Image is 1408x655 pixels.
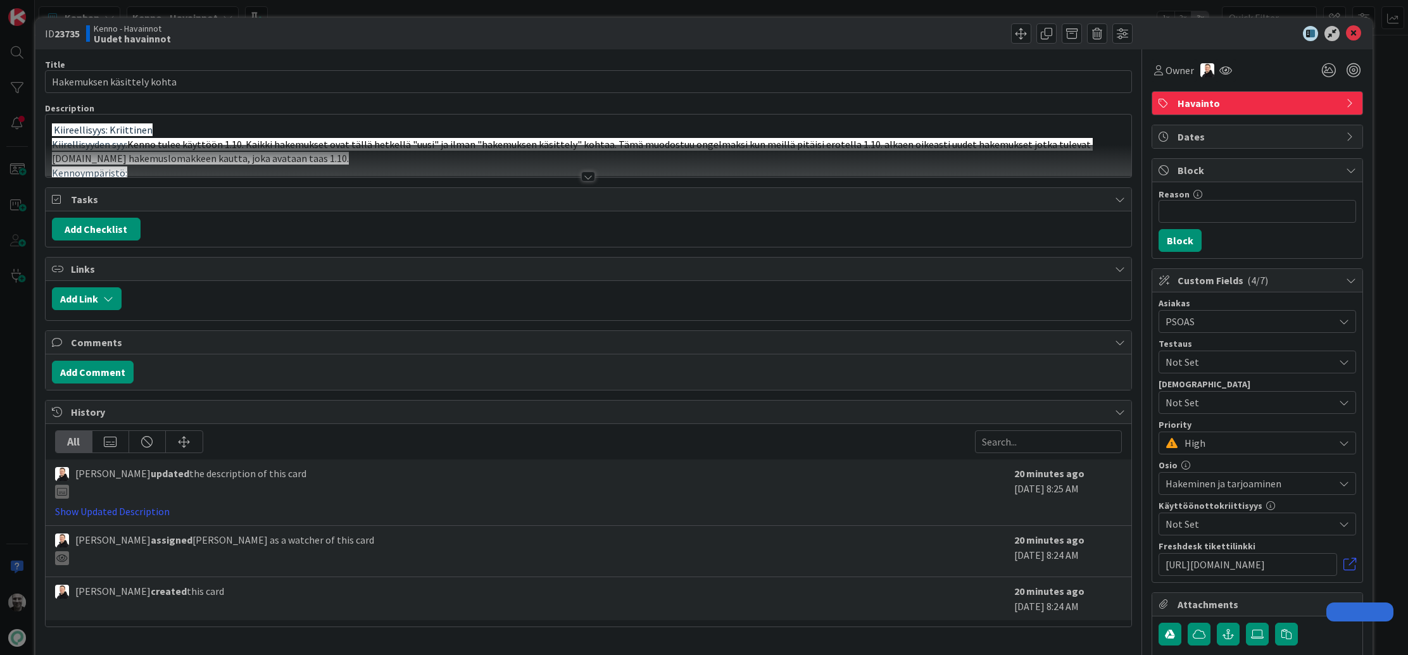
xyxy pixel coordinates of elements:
[45,26,80,41] span: ID
[45,70,1133,93] input: type card name here...
[55,505,170,518] a: Show Updated Description
[52,138,1093,165] span: Kenno tulee käyttöön 1.10. Kaikki hakemukset ovat tällä hetkellä "uusi" ja ilman "hakemuksen käsi...
[1185,434,1328,452] span: High
[1159,461,1356,470] div: Osio
[1014,585,1084,597] b: 20 minutes ago
[54,27,80,40] b: 23735
[1178,163,1340,178] span: Block
[1178,273,1340,288] span: Custom Fields
[75,583,224,599] span: [PERSON_NAME] this card
[71,404,1109,420] span: History
[94,23,171,34] span: Kenno - Havainnot
[55,467,69,481] img: AN
[151,585,187,597] b: created
[45,59,65,70] label: Title
[75,532,374,565] span: [PERSON_NAME] [PERSON_NAME] as a watcher of this card
[55,533,69,547] img: AN
[1178,96,1340,111] span: Havainto
[1247,274,1268,287] span: ( 4/7 )
[975,430,1122,453] input: Search...
[1159,229,1202,252] button: Block
[151,467,189,480] b: updated
[1166,395,1334,410] span: Not Set
[1014,467,1084,480] b: 20 minutes ago
[52,287,122,310] button: Add Link
[1166,476,1334,491] span: Hakeminen ja tarjoaminen
[52,138,127,151] span: Kiirellisyyden syy:
[1159,339,1356,348] div: Testaus
[1166,354,1334,370] span: Not Set
[71,335,1109,350] span: Comments
[1014,533,1084,546] b: 20 minutes ago
[1014,532,1122,570] div: [DATE] 8:24 AM
[1178,129,1340,144] span: Dates
[55,585,69,599] img: AN
[1166,63,1194,78] span: Owner
[1159,542,1356,551] div: Freshdesk tikettilinkki
[54,123,153,136] span: Kiireellisyys: Kriittinen
[52,361,134,384] button: Add Comment
[71,192,1109,207] span: Tasks
[45,103,94,114] span: Description
[1159,420,1356,429] div: Priority
[1159,501,1356,510] div: Käyttöönottokriittisyys
[71,261,1109,277] span: Links
[1178,597,1340,612] span: Attachments
[1159,299,1356,308] div: Asiakas
[1159,189,1190,200] label: Reason
[151,533,192,546] b: assigned
[1159,380,1356,389] div: [DEMOGRAPHIC_DATA]
[52,218,141,240] button: Add Checklist
[56,431,92,452] div: All
[1166,314,1334,329] span: PSOAS
[1014,466,1122,519] div: [DATE] 8:25 AM
[1166,516,1334,532] span: Not Set
[1014,583,1122,614] div: [DATE] 8:24 AM
[94,34,171,44] b: Uudet havainnot
[75,466,306,499] span: [PERSON_NAME] the description of this card
[1200,63,1214,77] img: AN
